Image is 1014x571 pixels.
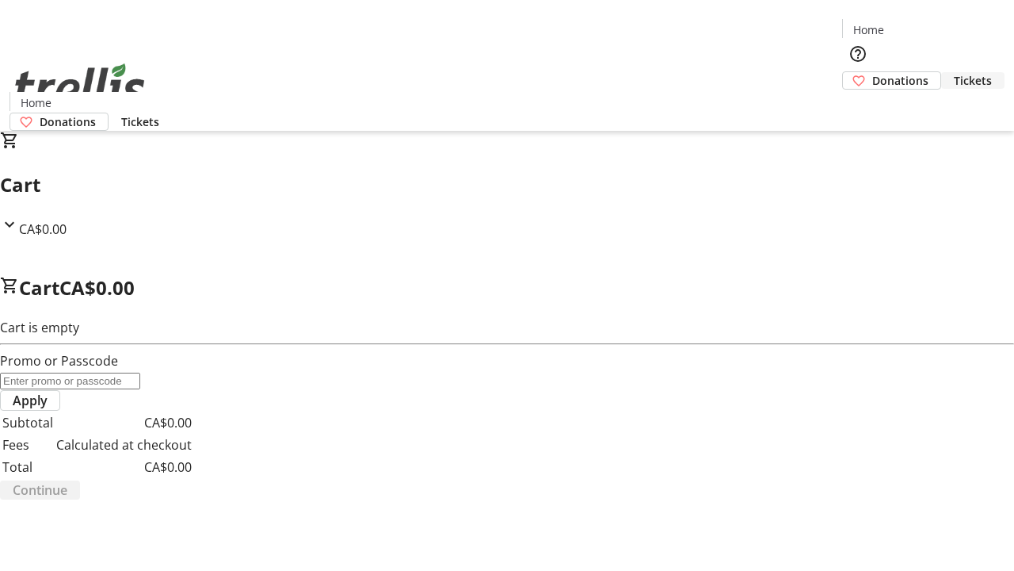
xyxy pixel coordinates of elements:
button: Cart [842,90,874,121]
td: Fees [2,435,54,455]
span: CA$0.00 [19,220,67,238]
img: Orient E2E Organization d0hUur2g40's Logo [10,46,151,125]
td: Calculated at checkout [55,435,193,455]
span: Donations [872,72,928,89]
span: Apply [13,391,48,410]
td: CA$0.00 [55,412,193,433]
span: Donations [40,113,96,130]
td: Subtotal [2,412,54,433]
span: Tickets [954,72,992,89]
a: Tickets [109,113,172,130]
td: Total [2,457,54,477]
a: Home [843,21,894,38]
a: Donations [10,113,109,131]
td: CA$0.00 [55,457,193,477]
span: Tickets [121,113,159,130]
a: Tickets [941,72,1004,89]
a: Donations [842,71,941,90]
span: Home [853,21,884,38]
span: CA$0.00 [59,274,135,301]
span: Home [21,94,51,111]
a: Home [10,94,61,111]
button: Help [842,38,874,70]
